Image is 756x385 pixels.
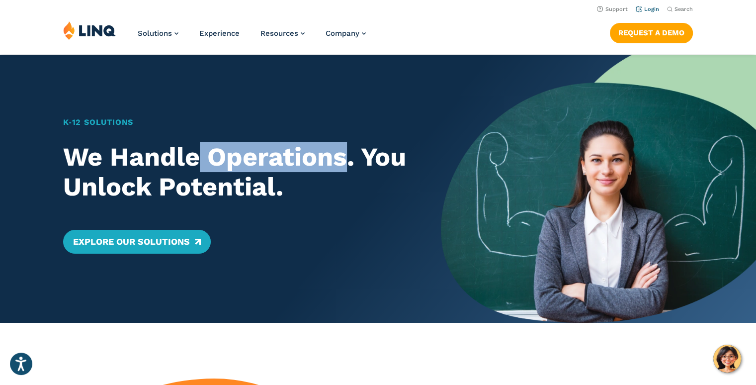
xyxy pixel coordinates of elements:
a: Experience [199,29,240,38]
h1: K‑12 Solutions [63,116,411,128]
button: Hello, have a question? Let’s chat. [713,345,741,373]
a: Request a Demo [610,23,693,43]
span: Solutions [138,29,172,38]
nav: Primary Navigation [138,21,366,54]
h2: We Handle Operations. You Unlock Potential. [63,142,411,202]
img: LINQ | K‑12 Software [63,21,116,40]
img: Home Banner [441,55,756,323]
button: Open Search Bar [667,5,693,13]
a: Login [636,6,659,12]
nav: Button Navigation [610,21,693,43]
a: Company [326,29,366,38]
a: Explore Our Solutions [63,230,211,254]
a: Resources [260,29,305,38]
span: Resources [260,29,298,38]
a: Solutions [138,29,178,38]
span: Search [674,6,693,12]
a: Support [597,6,628,12]
span: Company [326,29,359,38]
